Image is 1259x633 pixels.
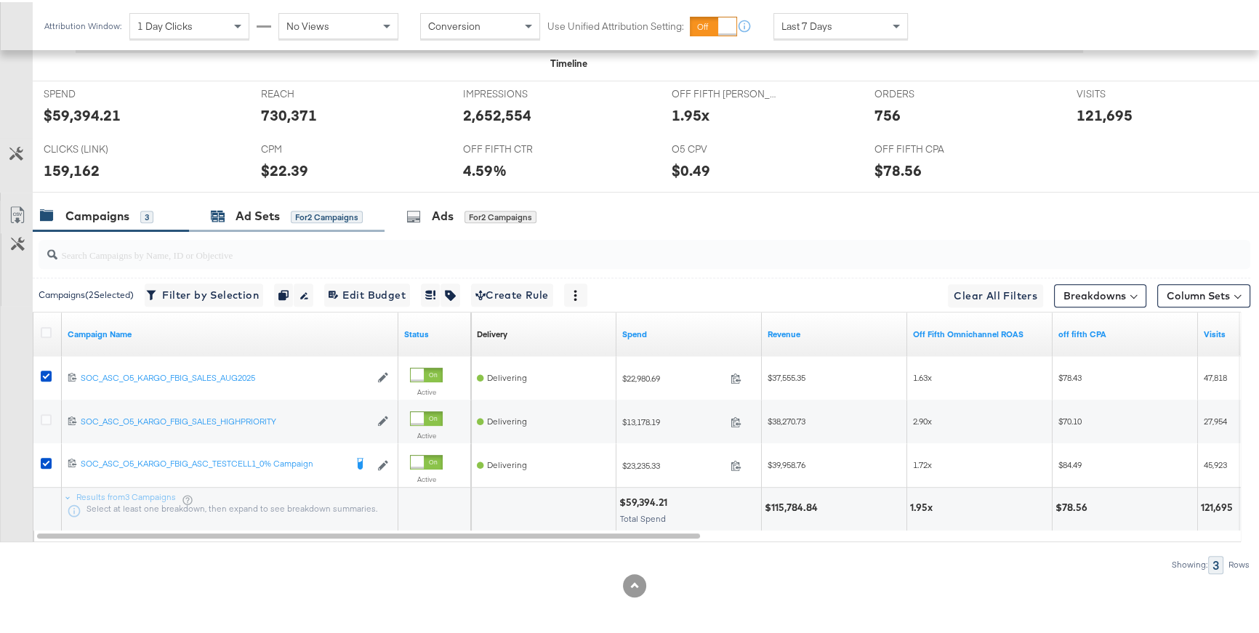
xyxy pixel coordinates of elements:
button: Breakdowns [1054,282,1146,305]
a: Shows the current state of your Ad Campaign. [404,326,465,338]
a: Reflects the ability of your Ad Campaign to achieve delivery based on ad states, schedule and bud... [477,326,507,338]
div: $0.49 [672,158,710,179]
div: $115,784.84 [765,499,822,512]
div: Campaigns [65,206,129,222]
span: Create Rule [475,284,549,302]
div: Ads [432,206,454,222]
label: Active [410,472,443,482]
div: Timeline [550,55,587,68]
span: OFF FIFTH [PERSON_NAME] [672,85,781,99]
span: Edit Budget [329,284,406,302]
div: 121,695 [1201,499,1237,512]
div: 1.95x [672,102,709,124]
span: $38,270.73 [768,414,805,424]
span: 1.72x [913,457,932,468]
span: 45,923 [1204,457,1227,468]
span: $78.43 [1058,370,1082,381]
div: SOC_ASC_O5_KARGO_FBIG_ASC_TESTCELL1_0% Campaign [81,456,345,467]
a: Your campaign name. [68,326,393,338]
span: 1.63x [913,370,932,381]
div: $22.39 [261,158,308,179]
label: Active [410,429,443,438]
label: Use Unified Attribution Setting: [547,17,684,31]
span: REACH [261,85,370,99]
div: 1.95x [910,499,937,512]
span: OFF FIFTH CPA [874,140,984,154]
span: Delivering [487,414,527,424]
span: $37,555.35 [768,370,805,381]
input: Search Campaigns by Name, ID or Objective [57,233,1141,261]
span: Last 7 Days [781,17,832,31]
div: 159,162 [44,158,100,179]
span: $13,178.19 [622,414,725,425]
button: Edit Budget [324,281,410,305]
button: Clear All Filters [948,282,1043,305]
div: Rows [1228,557,1250,568]
div: Attribution Window: [44,19,122,29]
span: OFF FIFTH CTR [463,140,572,154]
span: SPEND [44,85,153,99]
span: $39,958.76 [768,457,805,468]
span: $70.10 [1058,414,1082,424]
span: CLICKS (LINK) [44,140,153,154]
div: SOC_ASC_O5_KARGO_FBIG_SALES_AUG2025 [81,370,370,382]
a: 9/20 Update [913,326,1047,338]
span: $84.49 [1058,457,1082,468]
a: SOC_ASC_O5_KARGO_FBIG_SALES_AUG2025 [81,370,370,382]
span: $23,235.33 [622,458,725,469]
a: The total amount spent to date. [622,326,756,338]
div: Delivery [477,326,507,338]
div: Campaigns ( 2 Selected) [39,286,134,299]
div: $59,394.21 [44,102,121,124]
span: $22,980.69 [622,371,725,382]
span: Delivering [487,457,527,468]
div: for 2 Campaigns [291,209,363,222]
span: VISITS [1077,85,1186,99]
div: $59,394.21 [619,493,672,507]
span: 47,818 [1204,370,1227,381]
div: for 2 Campaigns [464,209,536,222]
button: Filter by Selection [145,281,263,305]
div: 4.59% [463,158,507,179]
button: Column Sets [1157,282,1250,305]
div: SOC_ASC_O5_KARGO_FBIG_SALES_HIGHPRIORITY [81,414,370,425]
span: Conversion [428,17,480,31]
div: $78.56 [1055,499,1092,512]
span: O5 CPV [672,140,781,154]
div: 3 [140,209,153,222]
label: Active [410,385,443,395]
div: $78.56 [874,158,922,179]
a: SOC_ASC_O5_KARGO_FBIG_ASC_TESTCELL1_0% Campaign [81,456,345,470]
span: ORDERS [874,85,984,99]
div: 730,371 [261,102,317,124]
span: Clear All Filters [954,285,1037,303]
span: IMPRESSIONS [463,85,572,99]
a: Omniture Revenue [768,326,901,338]
span: Total Spend [620,511,666,522]
button: Create Rule [471,281,553,305]
a: o5cpa [1058,326,1192,338]
span: CPM [261,140,370,154]
span: Delivering [487,370,527,381]
span: Filter by Selection [149,284,259,302]
div: 756 [874,102,901,124]
div: Ad Sets [236,206,280,222]
span: 2.90x [913,414,932,424]
div: Showing: [1171,557,1208,568]
span: 27,954 [1204,414,1227,424]
div: 121,695 [1077,102,1133,124]
div: 3 [1208,554,1223,572]
a: SOC_ASC_O5_KARGO_FBIG_SALES_HIGHPRIORITY [81,414,370,426]
span: No Views [286,17,329,31]
span: 1 Day Clicks [137,17,193,31]
div: 2,652,554 [463,102,531,124]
